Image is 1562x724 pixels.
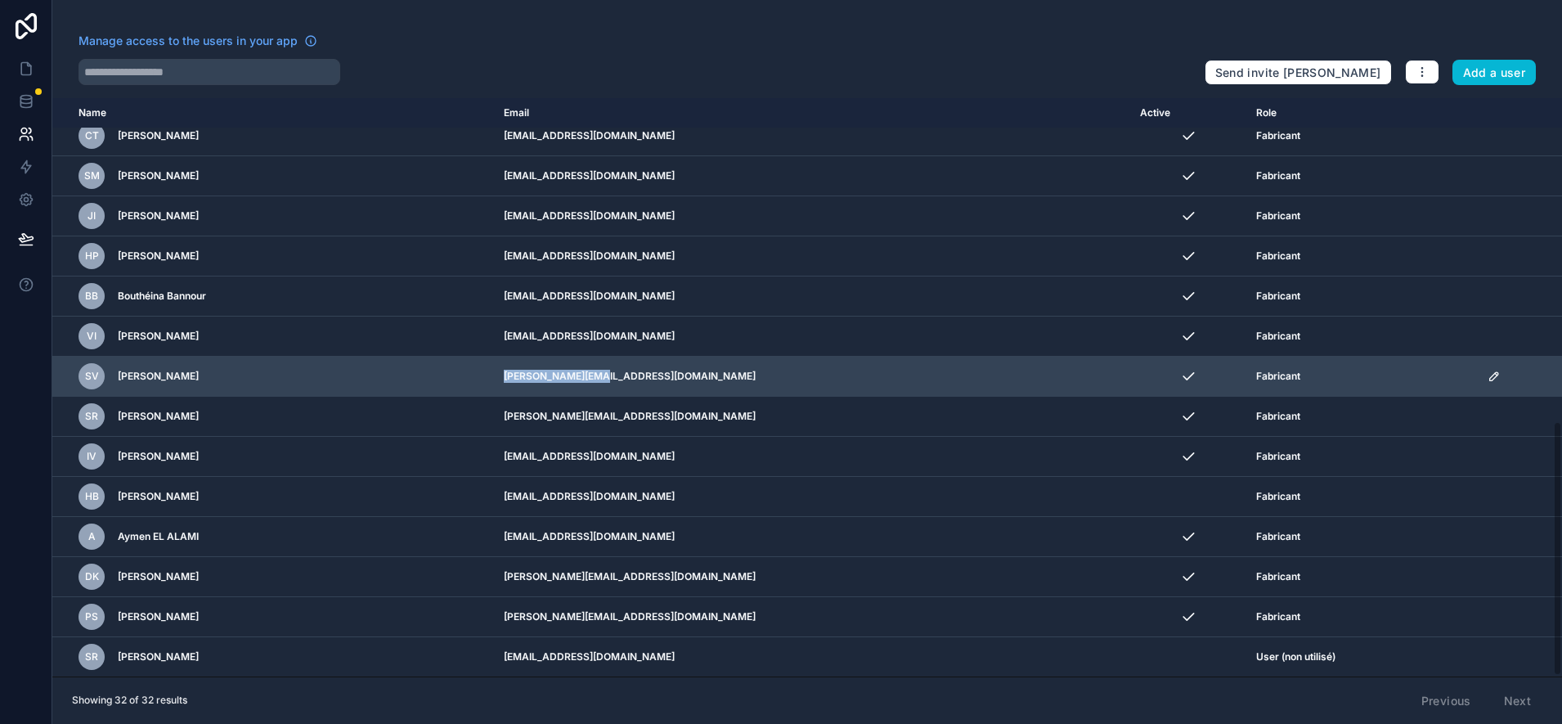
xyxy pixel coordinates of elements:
td: [EMAIL_ADDRESS][DOMAIN_NAME] [494,116,1130,156]
button: Send invite [PERSON_NAME] [1205,60,1392,86]
span: Fabricant [1256,129,1300,142]
span: User (non utilisé) [1256,650,1335,663]
span: [PERSON_NAME] [118,209,199,223]
span: Fabricant [1256,209,1300,223]
span: [PERSON_NAME] [118,570,199,583]
span: [PERSON_NAME] [118,650,199,663]
td: [EMAIL_ADDRESS][DOMAIN_NAME] [494,156,1130,196]
div: scrollable content [52,98,1562,677]
span: Fabricant [1256,490,1300,503]
span: Fabricant [1256,570,1300,583]
span: HB [85,490,99,503]
span: Fabricant [1256,169,1300,182]
th: Email [494,98,1130,128]
td: [EMAIL_ADDRESS][DOMAIN_NAME] [494,637,1130,677]
td: [PERSON_NAME][EMAIL_ADDRESS][DOMAIN_NAME] [494,597,1130,637]
span: [PERSON_NAME] [118,330,199,343]
td: [EMAIL_ADDRESS][DOMAIN_NAME] [494,477,1130,517]
td: [EMAIL_ADDRESS][DOMAIN_NAME] [494,196,1130,236]
td: [PERSON_NAME][EMAIL_ADDRESS][DOMAIN_NAME] [494,557,1130,597]
span: IV [87,450,97,463]
a: Manage access to the users in your app [79,33,317,49]
span: PS [85,610,98,623]
th: Name [52,98,494,128]
td: [PERSON_NAME][EMAIL_ADDRESS][DOMAIN_NAME] [494,397,1130,437]
td: [EMAIL_ADDRESS][DOMAIN_NAME] [494,517,1130,557]
span: [PERSON_NAME] [118,250,199,263]
span: Fabricant [1256,410,1300,423]
span: SR [85,650,98,663]
span: VI [87,330,97,343]
span: Manage access to the users in your app [79,33,298,49]
button: Add a user [1452,60,1537,86]
span: CT [85,129,99,142]
span: [PERSON_NAME] [118,610,199,623]
span: HP [85,250,99,263]
span: Fabricant [1256,610,1300,623]
span: BB [85,290,98,303]
span: DK [85,570,99,583]
span: JI [88,209,96,223]
span: [PERSON_NAME] [118,450,199,463]
th: Role [1246,98,1478,128]
td: [PERSON_NAME][EMAIL_ADDRESS][DOMAIN_NAME] [494,357,1130,397]
span: Bouthéina Bannour [118,290,206,303]
span: SM [84,169,100,182]
span: SV [85,370,99,383]
th: Active [1130,98,1247,128]
span: Fabricant [1256,250,1300,263]
span: Fabricant [1256,450,1300,463]
span: [PERSON_NAME] [118,370,199,383]
span: [PERSON_NAME] [118,410,199,423]
span: [PERSON_NAME] [118,169,199,182]
span: Fabricant [1256,330,1300,343]
span: Aymen EL ALAMI [118,530,199,543]
td: [EMAIL_ADDRESS][DOMAIN_NAME] [494,437,1130,477]
span: [PERSON_NAME] [118,129,199,142]
span: Fabricant [1256,370,1300,383]
span: SR [85,410,98,423]
span: [PERSON_NAME] [118,490,199,503]
td: [EMAIL_ADDRESS][DOMAIN_NAME] [494,236,1130,277]
span: Fabricant [1256,290,1300,303]
span: Fabricant [1256,530,1300,543]
td: [EMAIL_ADDRESS][DOMAIN_NAME] [494,277,1130,317]
span: A [88,530,96,543]
td: [EMAIL_ADDRESS][DOMAIN_NAME] [494,317,1130,357]
span: Showing 32 of 32 results [72,694,187,707]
